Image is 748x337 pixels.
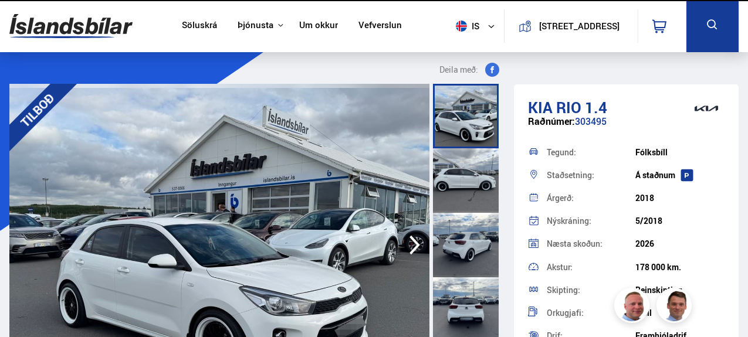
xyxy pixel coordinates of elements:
div: Fólksbíll [635,148,725,157]
div: Skipting: [547,286,636,294]
div: 303495 [528,116,725,139]
span: is [451,21,480,32]
button: Þjónusta [238,20,273,31]
span: Kia [528,97,553,118]
img: brand logo [683,90,730,127]
span: Rio 1.4 [556,97,607,118]
a: Vefverslun [358,20,402,32]
div: Árgerð: [547,194,636,202]
div: Akstur: [547,263,636,271]
a: [STREET_ADDRESS] [511,9,631,43]
img: siFngHWaQ9KaOqBr.png [616,290,651,325]
img: G0Ugv5HjCgRt.svg [9,7,133,45]
div: Beinskipting [635,285,725,295]
button: Deila með: [435,63,504,77]
a: Um okkur [299,20,338,32]
div: Á staðnum [635,171,725,180]
div: 2026 [635,239,725,249]
button: is [451,9,504,43]
span: Raðnúmer: [528,115,575,128]
div: 178 000 km. [635,263,725,272]
div: Næsta skoðun: [547,240,636,248]
div: Orkugjafi: [547,309,636,317]
div: Nýskráning: [547,217,636,225]
a: Söluskrá [182,20,217,32]
img: svg+xml;base64,PHN2ZyB4bWxucz0iaHR0cDovL3d3dy53My5vcmcvMjAwMC9zdmciIHdpZHRoPSI1MTIiIGhlaWdodD0iNT... [456,21,467,32]
span: Deila með: [439,63,478,77]
div: 2018 [635,193,725,203]
div: Tegund: [547,148,636,156]
div: Staðsetning: [547,171,636,179]
img: FbJEzSuNWCJXmdc-.webp [658,290,693,325]
button: [STREET_ADDRESS] [536,21,622,31]
div: 5/2018 [635,216,725,226]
